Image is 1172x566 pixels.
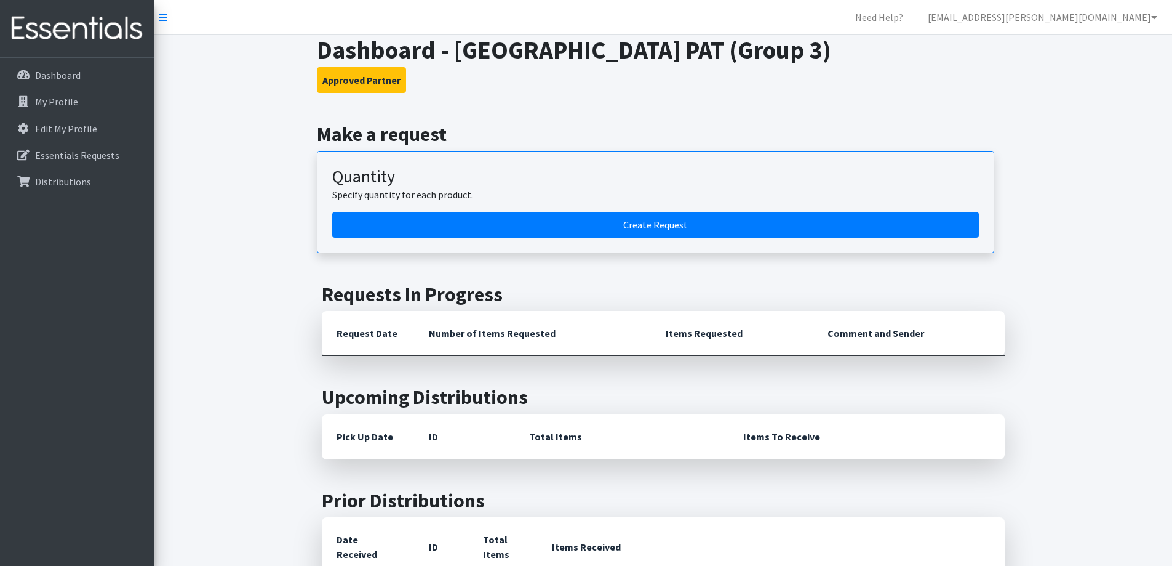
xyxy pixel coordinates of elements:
th: Number of Items Requested [414,311,652,356]
th: Items To Receive [728,414,1005,459]
h3: Quantity [332,166,979,187]
th: Items Requested [651,311,813,356]
a: Dashboard [5,63,149,87]
h2: Requests In Progress [322,283,1005,306]
h2: Prior Distributions [322,489,1005,512]
p: Dashboard [35,69,81,81]
h2: Make a request [317,123,1009,146]
p: My Profile [35,95,78,108]
h1: Dashboard - [GEOGRAPHIC_DATA] PAT (Group 3) [317,35,1009,65]
a: Distributions [5,169,149,194]
p: Specify quantity for each product. [332,187,979,202]
a: Essentials Requests [5,143,149,168]
p: Distributions [35,176,91,188]
a: [EMAIL_ADDRESS][PERSON_NAME][DOMAIN_NAME] [918,5,1167,30]
a: My Profile [5,89,149,114]
p: Essentials Requests [35,149,119,161]
th: Total Items [514,414,728,459]
a: Create a request by quantity [332,212,979,238]
a: Edit My Profile [5,116,149,141]
th: ID [414,414,514,459]
p: Edit My Profile [35,123,97,135]
th: Comment and Sender [813,311,1004,356]
a: Need Help? [845,5,913,30]
img: HumanEssentials [5,8,149,49]
th: Request Date [322,311,414,356]
button: Approved Partner [317,67,406,93]
th: Pick Up Date [322,414,414,459]
h2: Upcoming Distributions [322,386,1005,409]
